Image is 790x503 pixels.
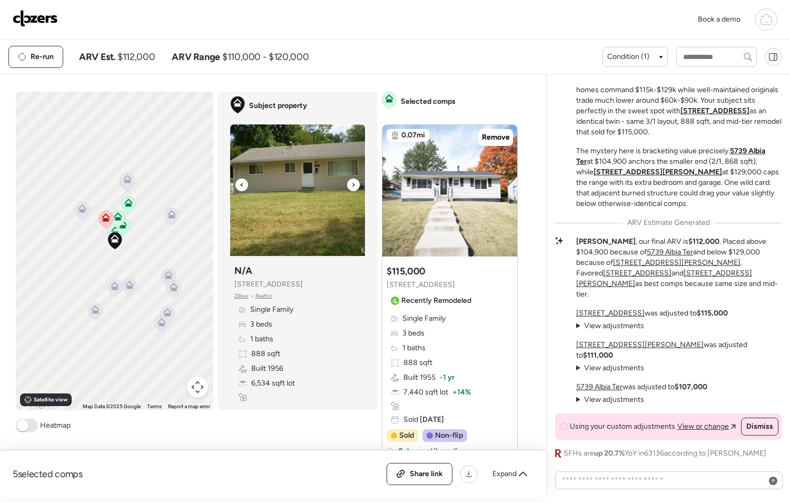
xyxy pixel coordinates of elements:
span: Share link [410,469,443,479]
span: 888 sqft [251,349,280,359]
span: Built 1956 [251,363,283,374]
span: Condition (1) [607,52,649,62]
span: Single Family [402,313,446,324]
span: ARV Est. [79,51,115,63]
summary: View adjustments [576,394,644,405]
span: 3 beds [250,319,272,330]
span: Remove [482,132,510,143]
a: [STREET_ADDRESS][PERSON_NAME] [576,340,704,349]
span: 6,534 sqft lot [251,378,295,389]
a: Open this area in Google Maps (opens a new window) [18,397,53,410]
summary: View adjustments [576,321,644,331]
span: 0.07mi [401,130,425,141]
summary: View adjustments [576,363,644,373]
a: View or change [677,421,736,432]
strong: [PERSON_NAME] [576,237,636,246]
span: Non-flip [435,430,463,441]
button: Map camera controls [187,377,208,398]
img: Logo [13,10,58,27]
span: ARV Range [172,51,220,63]
span: Book a demo [698,15,740,24]
span: View or change [677,421,729,432]
span: Selected comps [401,96,456,107]
span: Dismiss [746,421,773,432]
a: [STREET_ADDRESS] [680,106,749,115]
h3: N/A [234,264,252,277]
span: 7,440 sqft lot [403,387,448,398]
span: [DATE] [418,415,444,424]
span: 5 selected comps [13,468,83,480]
a: [STREET_ADDRESS][PERSON_NAME] [594,167,722,176]
span: $112,000 [117,51,155,63]
span: ARV Estimate Generated [627,218,710,228]
span: View adjustments [584,363,644,372]
span: + 14% [452,387,471,398]
span: 0 days until pending [398,446,466,457]
h3: $115,000 [387,265,426,278]
span: Re-run [31,52,54,62]
span: up 20.7% [594,449,625,458]
p: was adjusted to [576,382,707,392]
a: 5739 Albia Ter [647,248,693,257]
p: , our final ARV is . Placed above $104,900 because of and below $129,000 because of . Favored and... [576,236,782,300]
span: Zillow [234,292,249,300]
span: Expand [492,469,517,479]
p: The mystery here is bracketing value precisely. at $104,900 anchors the smaller end (2/1, 868 sqf... [576,146,782,209]
span: -1 yr [440,372,455,383]
a: [STREET_ADDRESS][PERSON_NAME] [613,258,740,267]
strong: $112,000 [688,237,719,246]
span: 1 baths [250,334,273,344]
p: was adjusted to [576,308,728,319]
span: 888 sqft [403,358,432,368]
strong: $111,000 [583,351,613,360]
span: Sold [399,430,414,441]
span: SFHs are YoY in 63136 according to [PERSON_NAME] [564,448,766,459]
span: • [251,292,253,300]
strong: $115,000 [697,309,728,318]
a: [STREET_ADDRESS] [576,309,645,318]
span: $110,000 - $120,000 [222,51,309,63]
span: Map Data ©2025 Google [83,403,141,409]
strong: $107,000 [675,382,707,391]
span: 1 baths [402,343,426,353]
span: Realtor [255,292,272,300]
p: was adjusted to [576,340,782,361]
span: Sold [403,415,444,425]
span: [STREET_ADDRESS] [387,280,455,290]
span: Heatmap [40,420,71,431]
span: View adjustments [584,395,644,404]
span: View adjustments [584,321,644,330]
span: Satellite view [34,396,67,404]
a: [STREET_ADDRESS] [603,269,671,278]
p: This neighborhood tells a clear story: recently remodeled homes command $115k-$129k while well-ma... [576,74,782,137]
span: 3 beds [402,328,424,339]
span: Subject property [249,101,307,111]
span: Using your custom adjustments [570,421,675,432]
span: Single Family [250,304,293,315]
a: 5739 Albia Ter [576,382,623,391]
img: Google [18,397,53,410]
span: Built 1955 [403,372,436,383]
a: Report a map error [168,403,210,409]
a: Terms (opens in new tab) [147,403,162,409]
span: [STREET_ADDRESS] [234,279,303,290]
span: Recently Remodeled [401,295,471,306]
